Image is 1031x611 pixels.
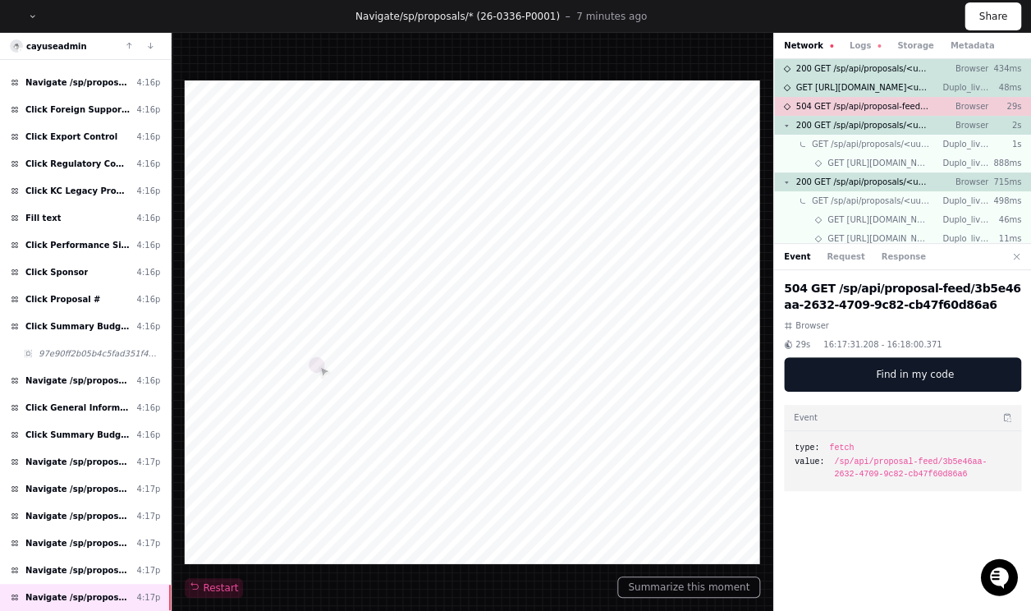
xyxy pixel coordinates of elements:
[25,591,131,604] span: Navigate /sp/proposals/* (26-0336-P0001)
[795,119,929,131] span: 200 GET /sp/api/proposals/<uuid>/status/flow
[25,429,131,441] span: Click Summary Budget
[137,76,161,89] div: 4:16p
[942,81,988,94] p: Duplo_live_sp_proposal_feed
[784,39,833,52] button: Network
[795,442,819,454] span: type:
[355,11,400,22] span: Navigate
[163,172,199,185] span: Pylon
[988,119,1021,131] p: 2s
[942,62,988,75] p: Browser
[137,266,161,278] div: 4:16p
[795,176,929,188] span: 200 GET /sp/api/proposals/<uuid>/tasks
[137,483,161,495] div: 4:17p
[25,212,61,224] span: Fill text
[988,232,1021,245] p: 11ms
[25,185,131,197] span: Click KC Legacy Proposal Data
[137,320,161,333] div: 4:16p
[137,293,161,305] div: 4:16p
[795,100,929,113] span: 504 GET /sp/api/proposal-feed/<uuid>
[881,250,925,263] button: Response
[190,581,238,595] span: Restart
[576,10,647,23] p: 7 minutes ago
[25,320,131,333] span: Click Summary Budget
[137,402,161,414] div: 4:16p
[137,510,161,522] div: 4:17p
[137,158,161,170] div: 4:16p
[16,16,49,49] img: PlayerZero
[16,122,46,152] img: 1736555170064-99ba0984-63c1-480f-8ee9-699278ef63ed
[988,214,1021,226] p: 46ms
[988,100,1021,113] p: 29s
[25,266,88,278] span: Click Sponsor
[25,158,131,170] span: Click Regulatory Compliance
[795,62,929,75] span: 200 GET /sp/api/proposals/<uuid>
[827,250,864,263] button: Request
[942,195,988,207] p: Duplo_live_sp_proposal_feed
[400,11,560,22] span: /sp/proposals/* (26-0336-P0001)
[25,76,131,89] span: Navigate /sp/proposals
[794,411,818,424] h3: Event
[988,138,1021,150] p: 1s
[829,442,854,454] span: fetch
[137,374,161,387] div: 4:16p
[784,250,810,263] button: Event
[988,176,1021,188] p: 715ms
[988,195,1021,207] p: 498ms
[942,176,988,188] p: Browser
[137,103,161,116] div: 4:16p
[942,100,988,113] p: Browser
[617,577,760,598] button: Summarize this moment
[950,39,994,52] button: Metadata
[812,138,929,150] span: GET /sp/api/proposals/<uuid>/status/flow
[988,62,1021,75] p: 434ms
[784,357,1021,392] button: Find in my code
[942,157,988,169] p: Duplo_live_sp_proposal_feed
[185,578,243,598] button: Restart
[25,510,131,522] span: Navigate /sp/proposals/*
[137,537,161,549] div: 4:17p
[965,2,1021,30] button: Share
[137,239,161,251] div: 4:16p
[25,564,131,577] span: Navigate /sp/proposals
[137,185,161,197] div: 4:16p
[823,338,942,351] span: 16:17:31.208 - 16:18:00.371
[25,103,131,116] span: Click Foreign Support & Collaboration
[795,338,810,351] span: 29s
[942,232,988,245] p: Duplo_live_sp_proposal_feed
[827,232,929,245] span: GET [URL][DOMAIN_NAME]?
[25,456,131,468] span: Navigate /sp/proposals/*
[39,347,160,360] span: 97e90ff2b05b4c5fad351f41948c4abc
[25,374,131,387] span: Navigate /sp/proposals/* (26-0248-P0001)
[827,214,929,226] span: GET [URL][DOMAIN_NAME]<uuid>/history
[25,483,131,495] span: Navigate /sp/proposals/*
[812,195,929,207] span: GET /sp/api/proposals/<uuid>/tasks
[137,456,161,468] div: 4:17p
[25,537,131,549] span: Navigate /sp/proposals
[16,66,299,92] div: Welcome
[137,591,161,604] div: 4:17p
[942,138,988,150] p: Duplo_live_sp_proposal_feed
[876,368,954,381] span: Find in my code
[25,402,131,414] span: Click General Information
[25,239,131,251] span: Click Performance Sites
[988,81,1021,94] p: 48ms
[942,214,988,226] p: Duplo_live_sp_proposal_feed
[784,280,1021,313] h2: 504 GET /sp/api/proposal-feed/3b5e46aa-2632-4709-9c82-cb47f60d86a6
[25,131,117,143] span: Click Export Control
[942,119,988,131] p: Browser
[137,131,161,143] div: 4:16p
[137,564,161,577] div: 4:17p
[827,157,929,169] span: GET [URL][DOMAIN_NAME]<uuid>
[137,212,161,224] div: 4:16p
[116,172,199,185] a: Powered byPylon
[988,157,1021,169] p: 888ms
[834,456,1010,480] span: /sp/api/proposal-feed/3b5e46aa-2632-4709-9c82-cb47f60d86a6
[26,42,87,51] a: cayuseadmin
[11,41,22,52] img: 7.svg
[795,81,929,94] span: GET [URL][DOMAIN_NAME]<uuid>/history
[56,139,214,152] div: We're offline, we'll be back soon
[897,39,933,52] button: Storage
[279,127,299,147] button: Start new chat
